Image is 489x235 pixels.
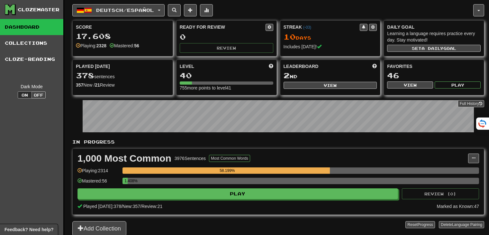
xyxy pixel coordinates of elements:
div: 755 more points to level 41 [180,85,273,91]
div: Mastered: [110,42,139,49]
div: 0 [180,33,273,41]
div: Ready for Review [180,24,266,30]
button: View [387,81,433,89]
span: Progress [418,222,433,227]
button: More stats [200,4,213,16]
button: View [284,82,377,89]
a: (-03) [303,25,311,30]
button: Play [77,188,398,199]
span: Score more points to level up [269,63,273,70]
strong: 56 [134,43,139,48]
button: Seta dailygoal [387,45,481,52]
div: Includes [DATE]! [284,43,377,50]
span: This week in points, UTC [372,63,377,70]
span: New: 357 [122,204,140,209]
p: In Progress [72,139,484,145]
button: Most Common Words [209,155,250,162]
span: 378 [76,71,94,80]
button: Review (0) [402,188,479,199]
div: Playing: [76,42,106,49]
div: Score [76,24,169,30]
div: 58.199% [124,167,330,174]
div: Day s [284,33,377,41]
span: Deutsch / Español [96,7,154,13]
div: 17.608 [76,32,169,40]
div: 1.408% [124,178,127,184]
div: Dark Mode [5,83,59,90]
span: Review: 21 [141,204,162,209]
button: Add sentence to collection [184,4,197,16]
button: ResetProgress [405,221,435,228]
span: Open feedback widget [5,226,53,233]
div: sentences [76,71,169,80]
div: Learning a language requires practice every day. Stay motivated! [387,30,481,43]
span: a daily [421,46,443,51]
div: Mastered: 56 [77,178,119,188]
strong: 2328 [96,43,106,48]
span: Leaderboard [284,63,319,70]
button: DeleteLanguage Pairing [439,221,484,228]
div: Streak [284,24,360,30]
button: Search sentences [168,4,181,16]
a: Full History [458,100,484,107]
strong: 21 [95,82,100,88]
div: 3976 Sentences [175,155,206,162]
div: Playing: 2314 [77,167,119,178]
div: Favorites [387,63,481,70]
button: Deutsch/Español [72,4,165,16]
span: / [140,204,141,209]
span: Level [180,63,194,70]
span: 10 [284,32,296,41]
div: Clozemaster [18,6,59,13]
button: On [18,91,32,99]
div: New / Review [76,82,169,88]
button: Play [435,81,481,89]
div: 46 [387,71,481,80]
div: 1,000 Most Common [77,154,171,163]
span: / [121,204,122,209]
div: Daily Goal [387,24,481,30]
button: Off [32,91,46,99]
div: nd [284,71,377,80]
strong: 357 [76,82,83,88]
div: Marked as Known: 47 [437,203,479,210]
span: Played [DATE]: 378 [83,204,121,209]
span: Played [DATE] [76,63,110,70]
div: 40 [180,71,273,80]
span: Language Pairing [452,222,482,227]
button: Review [180,43,273,53]
span: 2 [284,71,290,80]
